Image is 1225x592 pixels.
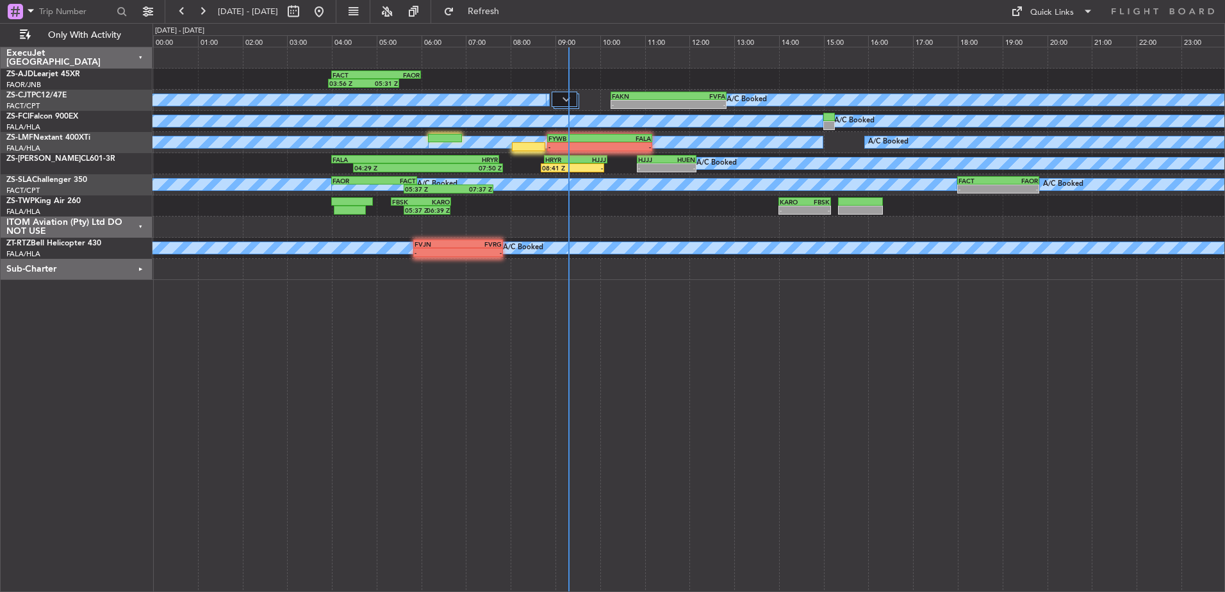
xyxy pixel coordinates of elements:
[457,7,511,16] span: Refresh
[958,177,998,185] div: FACT
[1030,6,1074,19] div: Quick Links
[824,35,869,47] div: 15:00
[1003,35,1048,47] div: 19:00
[612,101,668,108] div: -
[868,35,913,47] div: 16:00
[458,249,502,256] div: -
[6,176,32,184] span: ZS-SLA
[805,198,830,206] div: FBSK
[415,240,458,248] div: FVJN
[405,185,448,193] div: 05:37 Z
[805,206,830,214] div: -
[548,135,600,142] div: FYWB
[6,155,115,163] a: ZS-[PERSON_NAME]CL601-3R
[6,70,80,78] a: ZS-AJDLearjet 45XR
[39,2,113,21] input: Trip Number
[958,185,998,193] div: -
[218,6,278,17] span: [DATE] - [DATE]
[377,35,422,47] div: 05:00
[376,71,420,79] div: FAOR
[669,92,725,100] div: FVFA
[1005,1,1099,22] button: Quick Links
[427,206,448,214] div: 06:39 Z
[6,207,40,217] a: FALA/HLA
[638,156,667,163] div: HJJJ
[6,197,81,205] a: ZS-TWPKing Air 260
[834,111,875,131] div: A/C Booked
[333,156,415,163] div: FALA
[329,79,363,87] div: 03:56 Z
[6,186,40,195] a: FACT/CPT
[689,35,734,47] div: 12:00
[405,206,427,214] div: 05:37 Z
[868,133,908,152] div: A/C Booked
[198,35,243,47] div: 01:00
[287,35,332,47] div: 03:00
[6,113,78,120] a: ZS-FCIFalcon 900EX
[6,101,40,111] a: FACT/CPT
[155,26,204,37] div: [DATE] - [DATE]
[612,92,668,100] div: FAKN
[780,206,805,214] div: -
[555,35,600,47] div: 09:00
[6,155,81,163] span: ZS-[PERSON_NAME]
[645,35,690,47] div: 11:00
[998,177,1038,185] div: FAOR
[600,35,645,47] div: 10:00
[913,35,958,47] div: 17:00
[1092,35,1137,47] div: 21:00
[448,185,492,193] div: 07:37 Z
[421,198,450,206] div: KARO
[600,143,651,151] div: -
[600,135,651,142] div: FALA
[503,238,543,258] div: A/C Booked
[466,35,511,47] div: 07:00
[14,25,139,45] button: Only With Activity
[1043,175,1083,194] div: A/C Booked
[6,240,31,247] span: ZT-RTZ
[958,35,1003,47] div: 18:00
[511,35,555,47] div: 08:00
[1137,35,1181,47] div: 22:00
[6,197,35,205] span: ZS-TWP
[333,177,374,185] div: FAOR
[428,164,502,172] div: 07:50 Z
[243,35,288,47] div: 02:00
[422,35,466,47] div: 06:00
[415,249,458,256] div: -
[6,113,29,120] span: ZS-FCI
[6,122,40,132] a: FALA/HLA
[780,198,805,206] div: KARO
[6,134,90,142] a: ZS-LMFNextant 400XTi
[6,92,67,99] a: ZS-CJTPC12/47E
[6,144,40,153] a: FALA/HLA
[6,80,41,90] a: FAOR/JNB
[6,249,40,259] a: FALA/HLA
[667,156,696,163] div: HUEN
[392,198,421,206] div: FBSK
[638,164,667,172] div: -
[573,164,604,172] div: -
[727,90,767,110] div: A/C Booked
[332,35,377,47] div: 04:00
[548,143,600,151] div: -
[333,71,376,79] div: FACT
[354,164,428,172] div: 04:29 Z
[6,176,87,184] a: ZS-SLAChallenger 350
[696,154,737,173] div: A/C Booked
[153,35,198,47] div: 00:00
[458,240,502,248] div: FVRG
[667,164,696,172] div: -
[545,156,576,163] div: HRYR
[374,177,416,185] div: FACT
[563,97,570,102] img: arrow-gray.svg
[669,101,725,108] div: -
[1048,35,1092,47] div: 20:00
[438,1,514,22] button: Refresh
[364,79,398,87] div: 05:31 Z
[6,134,33,142] span: ZS-LMF
[998,185,1038,193] div: -
[542,164,573,172] div: 08:41 Z
[6,70,33,78] span: ZS-AJD
[575,156,606,163] div: HJJJ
